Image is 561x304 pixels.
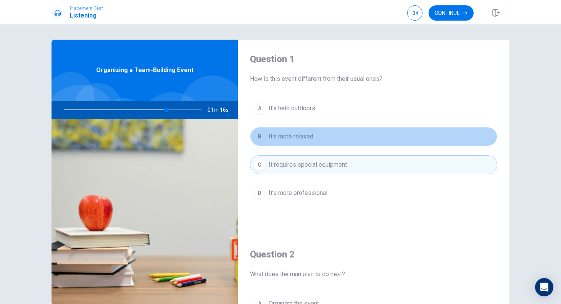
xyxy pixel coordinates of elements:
[70,6,103,11] span: Placement Test
[208,101,235,119] span: 01m 16s
[269,132,313,141] span: It’s more relaxed
[250,248,497,261] h4: Question 2
[70,11,103,20] h1: Listening
[535,278,553,296] div: Open Intercom Messenger
[269,104,315,113] span: It’s held outdoors
[250,99,497,118] button: AIt’s held outdoors
[253,102,266,114] div: A
[250,127,497,146] button: BIt’s more relaxed
[250,183,497,203] button: DIt’s more professional
[269,188,327,198] span: It’s more professional
[250,155,497,174] button: CIt requires special equipment
[96,66,193,75] span: Organizing a Team-Building Event
[269,160,347,169] span: It requires special equipment
[253,187,266,199] div: D
[253,159,266,171] div: C
[253,130,266,143] div: B
[429,5,474,21] button: Continue
[250,270,497,279] span: What does the man plan to do next?
[250,74,497,84] span: How is this event different from their usual ones?
[250,53,497,65] h4: Question 1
